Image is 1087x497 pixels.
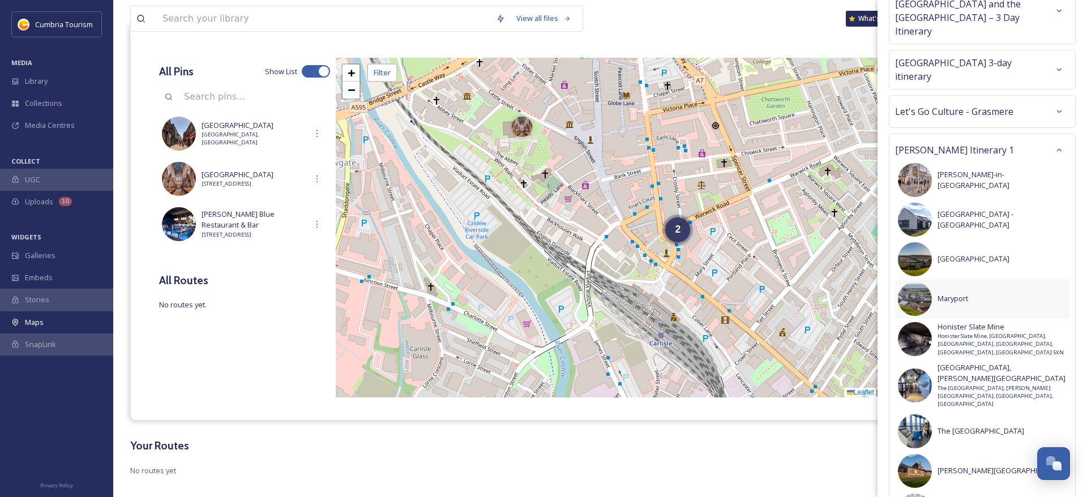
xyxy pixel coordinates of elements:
[511,7,577,29] a: View all files
[162,117,196,151] img: Carlisle-29.jpg
[25,174,40,185] span: UGC
[898,242,932,276] img: Whitehaven-321.jpg
[202,131,307,147] span: [GEOGRAPHIC_DATA], [GEOGRAPHIC_DATA]
[898,369,932,402] img: 612c0d00-5bb0-49ca-9896-b4df20c40a50.jpg
[25,120,75,131] span: Media Centres
[665,217,690,242] div: 2
[130,438,1070,454] h3: Your Routes
[938,293,1067,304] span: Maryport
[898,203,932,237] img: 5ea6d098-c3fd-4b93-8559-b242663c6281.jpg
[162,162,196,196] img: Carlisle-couple-188-Edit.jpg
[847,388,874,396] a: Leaflet
[11,58,32,67] span: MEDIA
[265,66,297,77] span: Show List
[898,282,932,316] img: Maryport-coast-6998.jpg
[59,197,72,206] div: 10
[11,233,41,241] span: WIDGETS
[895,143,1014,157] span: [PERSON_NAME] Itinerary 1
[348,83,355,97] span: −
[25,272,53,283] span: Embeds
[938,209,1067,230] span: [GEOGRAPHIC_DATA] - [GEOGRAPHIC_DATA]
[343,82,360,98] a: Zoom out
[202,180,307,188] span: [STREET_ADDRESS]
[18,19,29,30] img: images.jpg
[367,63,397,82] div: Filter
[898,414,932,448] img: 78cd1f0e-3e25-4967-ace6-f9a8bbde1efa.jpg
[202,209,307,230] span: [PERSON_NAME] Blue Restaurant & Bar
[162,207,196,241] img: 3f3a6aac-771e-4294-abe1-3f0fc65b431c.jpg
[938,254,1067,264] span: [GEOGRAPHIC_DATA]
[40,478,73,491] a: Privacy Policy
[157,6,490,31] input: Search your library
[898,322,932,356] img: 1d3d8b7d-a16e-4a51-be8a-2c57f66433af.jpg
[876,388,878,396] span: |
[348,66,355,80] span: +
[25,76,48,87] span: Library
[846,11,902,27] a: What's New
[178,84,330,109] input: Search pins...
[35,19,93,29] span: Cumbria Tourism
[25,294,49,305] span: Stories
[40,482,73,489] span: Privacy Policy
[25,196,53,207] span: Uploads
[130,465,1070,476] span: No routes yet
[159,63,194,80] h3: All Pins
[202,169,307,180] span: [GEOGRAPHIC_DATA]
[159,272,208,289] h3: All Routes
[938,465,1067,476] span: [PERSON_NAME][GEOGRAPHIC_DATA]
[25,250,55,261] span: Galleries
[938,332,1067,357] span: Honister Slate Mine, [GEOGRAPHIC_DATA], [GEOGRAPHIC_DATA], [GEOGRAPHIC_DATA], [GEOGRAPHIC_DATA], ...
[11,157,40,165] span: COLLECT
[938,322,1067,332] span: Honister Slate Mine
[1037,447,1070,480] button: Open Chat
[844,388,1047,397] div: Map Courtesy of © contributors
[202,231,307,239] span: [STREET_ADDRESS]
[159,299,207,310] span: No routes yet.
[895,56,1049,83] span: [GEOGRAPHIC_DATA] 3-day itinerary
[25,339,56,350] span: SnapLink
[25,98,62,109] span: Collections
[343,65,360,82] a: Zoom in
[898,454,932,488] img: Maryport-Senhouse-Museum-6606.jpg
[202,120,307,131] span: [GEOGRAPHIC_DATA]
[938,426,1067,436] span: The [GEOGRAPHIC_DATA]
[938,169,1067,191] span: [PERSON_NAME]-in-[GEOGRAPHIC_DATA]
[675,224,681,235] span: 2
[25,317,44,328] span: Maps
[895,105,1013,118] span: Let's Go Culture - Grasmere
[898,163,932,197] img: ChristmasBarrow_11.jpg
[938,362,1067,384] span: [GEOGRAPHIC_DATA], [PERSON_NAME][GEOGRAPHIC_DATA]
[938,384,1067,409] span: The [GEOGRAPHIC_DATA], [PERSON_NAME][GEOGRAPHIC_DATA], [GEOGRAPHIC_DATA], [GEOGRAPHIC_DATA]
